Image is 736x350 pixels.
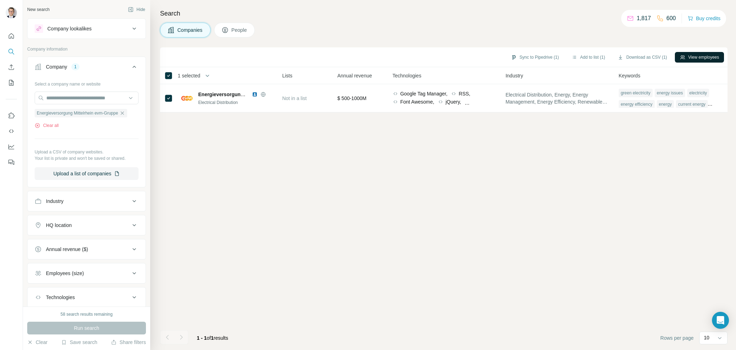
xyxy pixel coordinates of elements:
button: View employees [675,52,724,63]
button: Share filters [111,339,146,346]
p: Your list is private and won't be saved or shared. [35,155,139,162]
div: HQ location [46,222,72,229]
span: 1 selected [178,72,200,79]
button: Hide [123,4,150,15]
div: green electricity [619,89,653,97]
div: Company lookalikes [47,25,92,32]
span: Not in a list [282,95,307,101]
span: Annual revenue [337,72,372,79]
button: Sync to Pipedrive (1) [506,52,564,63]
span: Electrical Distribution, Energy, Energy Management, Energy Efficiency, Renewable Energy, Service ... [506,91,610,105]
span: Companies [177,27,203,34]
span: Google Tag Manager, [400,90,448,97]
img: Avatar [6,7,17,18]
div: Industry [46,198,64,205]
div: energy issues [655,89,685,97]
img: Logo of Energieversorgung Mittelrhein evm-Gruppe [181,93,193,104]
p: Upload a CSV of company websites. [35,149,139,155]
span: 1 - 1 [197,335,207,341]
button: Buy credits [688,13,720,23]
button: Enrich CSV [6,61,17,74]
p: 600 [666,14,676,23]
button: Add to list (1) [567,52,610,63]
button: Save search [61,339,97,346]
button: Quick start [6,30,17,42]
span: Technologies [393,72,422,79]
div: Electrical Distribution [198,99,275,106]
div: 1 [71,64,80,70]
span: Rows per page [660,334,694,342]
span: of [207,335,211,341]
span: 1 [211,335,214,341]
p: 1,817 [637,14,651,23]
button: My lists [6,76,17,89]
span: Industry [506,72,523,79]
div: energy efficiency [619,100,655,109]
button: Upload a list of companies [35,167,139,180]
div: Select a company name or website [35,78,139,87]
span: $ 500-1000M [337,95,367,101]
span: TDesign, [472,98,492,105]
p: Company information [27,46,146,52]
span: Font Awesome, [400,98,434,105]
span: RSS, [459,90,470,97]
button: Company1 [28,58,146,78]
button: Use Surfe on LinkedIn [6,109,17,122]
div: current energy [676,100,707,109]
button: Clear all [35,122,59,129]
button: Company lookalikes [28,20,146,37]
button: Employees (size) [28,265,146,282]
div: Open Intercom Messenger [712,312,729,329]
h4: Search [160,8,728,18]
button: Industry [28,193,146,210]
span: Keywords [619,72,640,79]
span: results [197,335,228,341]
div: Employees (size) [46,270,84,277]
div: 58 search results remaining [60,311,112,317]
button: Feedback [6,156,17,169]
div: electricity [687,89,709,97]
div: Annual revenue ($) [46,246,88,253]
span: Lists [282,72,293,79]
button: Annual revenue ($) [28,241,146,258]
span: Energieversorgung Mittelrhein evm-Gruppe [37,110,118,116]
span: People [231,27,248,34]
p: 10 [704,334,709,341]
button: Search [6,45,17,58]
div: New search [27,6,49,13]
button: Technologies [28,289,146,306]
button: HQ location [28,217,146,234]
span: jQuery, [446,98,461,105]
button: Use Surfe API [6,125,17,138]
button: Dashboard [6,140,17,153]
span: Energieversorgung Mittelrhein evm-Gruppe [198,92,300,97]
img: LinkedIn logo [252,92,258,97]
button: Clear [27,339,47,346]
button: Download as CSV (1) [613,52,672,63]
div: Technologies [46,294,75,301]
div: Company [46,63,67,70]
div: energy [657,100,674,109]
